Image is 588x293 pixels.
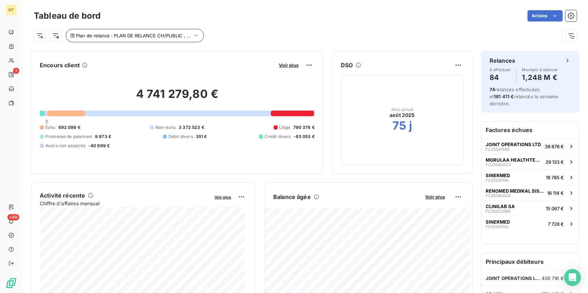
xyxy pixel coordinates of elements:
span: 181 411 € [494,94,514,99]
span: MORULAA HEALTHTECH PRIVATE LIMITED [486,157,543,163]
span: SINERMED [486,173,510,178]
span: +99 [7,214,19,220]
span: 16 114 € [547,190,564,196]
button: RENOMED MEDIKAL SISTEMLER LTDFC2508000416 114 € [481,185,579,200]
span: JOINT OPERATIONS LTD [486,275,542,281]
span: JOINT OPERATIONS LTD [486,142,541,147]
span: 692 099 € [58,124,81,131]
h2: j [409,119,412,133]
span: -40 989 € [88,143,110,149]
span: Mois actuel [391,107,414,112]
span: Débit divers [168,133,193,140]
span: 9 973 € [95,133,111,140]
h2: 4 741 279,80 € [40,87,315,108]
span: Plan de relance : PLAN DE RELANCE CH/PUBLIC , ... [76,33,191,38]
span: FC25080004 [486,194,511,198]
span: SINERMED [486,219,510,225]
button: JOINT OPERATIONS LTDFC2504134839 878 € [481,138,579,154]
span: Voir plus [425,194,445,200]
h3: Tableau de bord [34,10,101,22]
button: SINERMEDFC250517427 728 € [481,216,579,231]
span: Litige [279,124,290,131]
span: À effectuer [490,68,511,72]
span: Chiffre d'affaires mensuel [40,200,210,207]
span: Voir plus [279,62,299,68]
span: Voir plus [215,195,231,200]
span: FC25051742 [486,225,509,229]
span: FC25052985 [486,209,511,213]
span: relances effectuées et relancés la semaine dernière. [490,87,558,106]
span: 18 785 € [546,175,564,180]
span: CLINILAB SA [486,204,515,209]
span: 39 878 € [545,144,564,149]
button: Plan de relance : PLAN DE RELANCE CH/PUBLIC , ... [66,29,204,42]
img: Logo LeanPay [6,278,17,289]
button: Voir plus [423,194,447,200]
h6: Activité récente [40,191,85,200]
h4: 1,248 M € [522,72,558,83]
button: Actions [528,10,563,21]
h2: 75 [392,119,406,133]
a: 1 [6,69,17,80]
span: RENOMED MEDIKAL SISTEMLER LTD [486,188,544,194]
span: 400 716 € [542,275,564,281]
span: août 2025 [390,112,415,119]
span: 74 [490,87,495,92]
h6: Encours client [40,61,80,69]
span: 0 [45,119,48,124]
span: -83 053 € [294,133,315,140]
span: 15 067 € [546,206,564,211]
h6: Balance âgée [273,193,311,201]
span: 790 376 € [293,124,315,131]
span: Avoirs non associés [45,143,85,149]
span: FC25051740 [486,178,509,182]
button: MORULAA HEALTHTECH PRIVATE LIMITEDFC2506052329 133 € [481,154,579,169]
span: FC25060523 [486,163,511,167]
span: Montant à relancer [522,68,558,72]
button: SINERMEDFC2505174018 785 € [481,169,579,185]
button: Voir plus [277,62,301,68]
h6: Factures échues [481,121,579,138]
span: 3 372 523 € [179,124,204,131]
span: FC25041348 [486,147,510,151]
h6: Principaux débiteurs [481,253,579,270]
span: 7 728 € [548,221,564,227]
button: Voir plus [212,194,233,200]
span: Promesse de paiement [45,133,92,140]
h4: 84 [490,72,511,83]
span: 351 € [196,133,207,140]
span: Échu [45,124,56,131]
h6: DSO [341,61,353,69]
div: Open Intercom Messenger [564,269,581,286]
div: NT [6,4,17,15]
span: Crédit divers [264,133,291,140]
span: 29 133 € [545,159,564,165]
button: CLINILAB SAFC2505298515 067 € [481,200,579,216]
span: 1 [13,68,19,74]
span: Non-échu [155,124,176,131]
h6: Relances [490,56,515,65]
